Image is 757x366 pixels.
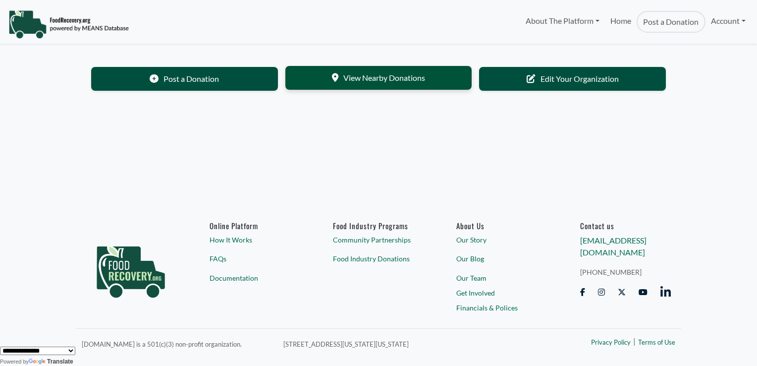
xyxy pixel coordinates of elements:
a: Translate [29,358,73,365]
p: [STREET_ADDRESS][US_STATE][US_STATE] [283,338,524,350]
a: Get Involved [456,288,547,298]
a: Our Team [456,273,547,283]
a: [PHONE_NUMBER] [580,267,671,277]
a: Terms of Use [638,338,675,348]
a: Community Partnerships [333,235,424,245]
img: NavigationLogo_FoodRecovery-91c16205cd0af1ed486a0f1a7774a6544ea792ac00100771e7dd3ec7c0e58e41.png [8,9,129,39]
a: Financials & Polices [456,302,547,312]
a: How It Works [210,235,301,245]
a: Home [605,11,637,33]
p: [DOMAIN_NAME] is a 501(c)(3) non-profit organization. [82,338,271,350]
a: Documentation [210,273,301,283]
a: [EMAIL_ADDRESS][DOMAIN_NAME] [580,236,647,257]
h6: Food Industry Programs [333,221,424,230]
h6: Online Platform [210,221,301,230]
a: View Nearby Donations [285,66,472,90]
a: Account [705,11,751,31]
a: Our Story [456,235,547,245]
a: Post a Donation [637,11,705,33]
a: About The Platform [520,11,604,31]
img: food_recovery_green_logo-76242d7a27de7ed26b67be613a865d9c9037ba317089b267e0515145e5e51427.png [86,221,175,315]
span: | [633,335,636,347]
a: About Us [456,221,547,230]
a: Food Industry Donations [333,253,424,264]
a: Edit Your Organization [479,67,666,91]
a: Post a Donation [91,67,278,91]
h6: Contact us [580,221,671,230]
a: Privacy Policy [591,338,631,348]
a: Our Blog [456,253,547,264]
a: FAQs [210,253,301,264]
img: Google Translate [29,359,47,366]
